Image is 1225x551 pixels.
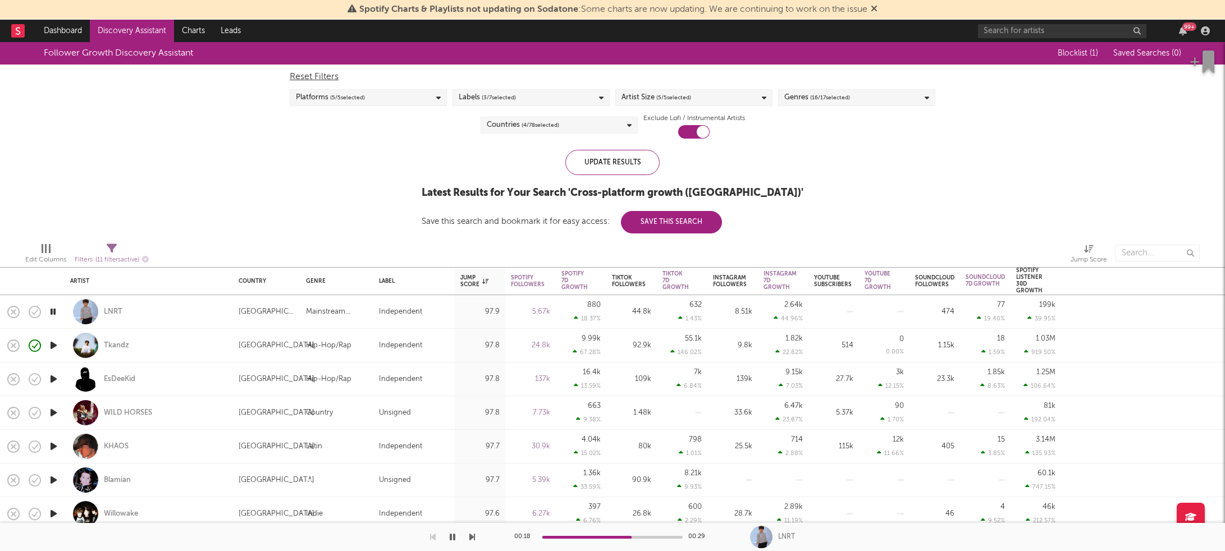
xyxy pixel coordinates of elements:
div: 33.59 % [573,483,601,490]
span: ( 11 filters active) [95,257,139,263]
a: Leads [213,20,249,42]
div: 106.64 % [1023,382,1055,389]
div: Independent [379,507,422,521]
div: Tiktok Followers [612,274,646,288]
div: 880 [587,301,601,309]
div: 9.99k [582,335,601,342]
a: Dashboard [36,20,90,42]
div: Filters(11 filters active) [75,239,149,272]
div: Jump Score [460,274,488,288]
div: 7.03 % [779,382,803,389]
div: Spotify 7D Growth [561,270,588,291]
div: 67.28 % [573,348,601,356]
div: YouTube 7D Growth [865,270,891,291]
div: [GEOGRAPHIC_DATA] [239,507,314,521]
div: 1.43 % [678,315,702,322]
input: Search... [1116,245,1200,261]
button: Saved Searches (0) [1110,49,1181,58]
a: Blamian [104,475,131,485]
div: 12k [893,436,904,443]
div: 30.9k [511,440,550,453]
div: Indie [306,507,323,521]
a: Charts [174,20,213,42]
div: Labels [459,91,516,104]
div: [GEOGRAPHIC_DATA] [239,373,314,386]
a: WILD HORSES [104,408,152,418]
div: 1.03M [1036,335,1055,342]
div: 46k [1043,503,1055,511]
div: 8.51k [713,305,752,319]
div: 97.8 [460,373,500,386]
div: 4.04k [582,436,601,443]
div: 1.59 % [981,348,1005,356]
button: 99+ [1179,26,1187,35]
div: 135.93 % [1025,449,1055,457]
div: [GEOGRAPHIC_DATA] [239,305,295,319]
div: Unsigned [379,406,411,420]
div: 3k [896,369,904,376]
div: 2.88 % [778,449,803,457]
div: Countries [487,118,559,132]
div: 97.8 [460,406,500,420]
div: 97.7 [460,440,500,453]
span: ( 3 / 7 selected) [482,91,516,104]
div: Label [379,278,444,284]
div: 33.6k [713,406,752,420]
div: 9.8k [713,339,752,352]
div: 600 [688,503,702,511]
span: ( 0 ) [1172,49,1181,57]
div: Spotify Listener 30D Growth [1016,267,1043,294]
div: 24.8k [511,339,550,352]
div: 44.8k [612,305,651,319]
a: Tkandz [104,341,129,351]
div: 1.25M [1036,369,1055,376]
div: 1.85k [988,369,1005,376]
a: KHAOS [104,442,129,452]
div: 109k [612,373,651,386]
div: 23.87 % [775,416,803,423]
div: 90 [895,402,904,410]
div: 3.14M [1036,436,1055,443]
div: [GEOGRAPHIC_DATA] [239,406,314,420]
div: Spotify Followers [511,274,545,288]
span: ( 5 / 5 selected) [330,91,365,104]
div: 137k [511,373,550,386]
div: Tiktok 7D Growth [662,270,689,291]
div: Willowake [104,509,138,519]
div: 1.15k [915,339,954,352]
div: 2.64k [784,301,803,309]
div: [GEOGRAPHIC_DATA] [239,440,314,453]
div: 8.63 % [980,382,1005,389]
div: 747.15 % [1025,483,1055,490]
span: : Some charts are now updating. We are continuing to work on the issue [359,5,867,14]
div: 26.8k [612,507,651,521]
div: 397 [588,503,601,511]
div: 19.40 % [977,315,1005,322]
div: 90.9k [612,474,651,487]
div: EsDeeKid [104,374,135,384]
div: Edit Columns [25,239,66,272]
div: 9.15k [785,369,803,376]
div: Unsigned [379,474,411,487]
a: Discovery Assistant [90,20,174,42]
div: 192.04 % [1024,416,1055,423]
div: 11.19 % [777,517,803,524]
div: 6.47k [784,402,803,410]
div: 27.7k [814,373,853,386]
div: 44.96 % [774,315,803,322]
div: Independent [379,440,422,453]
div: 15.02 % [574,449,601,457]
div: 11.66 % [877,449,904,457]
div: 80k [612,440,651,453]
input: Search for artists [978,24,1146,38]
div: 405 [915,440,954,453]
div: 7k [694,369,702,376]
div: 28.7k [713,507,752,521]
div: 632 [689,301,702,309]
span: Spotify Charts & Playlists not updating on Sodatone [359,5,578,14]
div: 00:29 [688,530,711,544]
div: 97.7 [460,474,500,487]
div: [GEOGRAPHIC_DATA] [239,339,314,352]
